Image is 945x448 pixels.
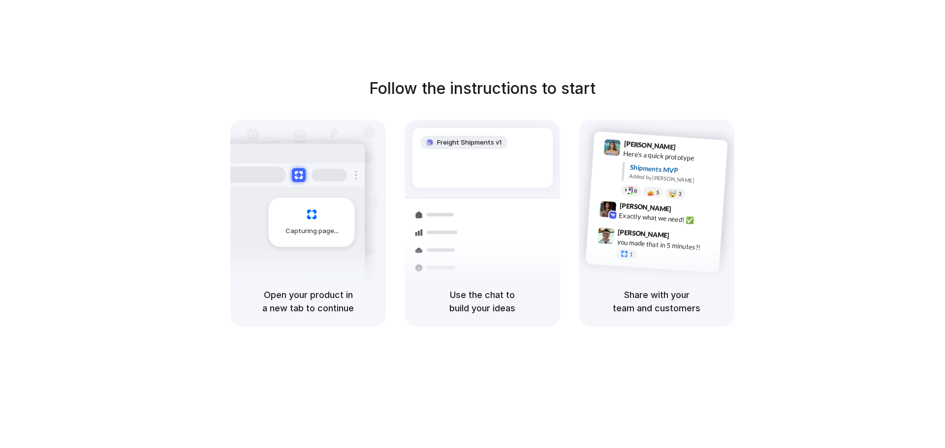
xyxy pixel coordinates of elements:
h1: Follow the instructions to start [369,77,596,100]
h5: Share with your team and customers [591,288,723,315]
div: Added by [PERSON_NAME] [629,172,720,186]
span: 9:47 AM [672,231,693,243]
span: 5 [656,190,660,195]
div: you made that in 5 minutes?! [617,237,715,253]
h5: Use the chat to build your ideas [416,288,548,315]
div: Here's a quick prototype [623,149,722,165]
span: Freight Shipments v1 [437,138,502,148]
span: 8 [634,188,637,194]
span: [PERSON_NAME] [618,227,670,241]
span: [PERSON_NAME] [624,138,676,152]
span: 1 [630,252,633,257]
h5: Open your product in a new tab to continue [242,288,374,315]
span: 3 [678,191,682,197]
div: 🤯 [669,190,677,197]
span: [PERSON_NAME] [619,200,671,214]
div: Shipments MVP [630,162,721,179]
span: Capturing page [285,226,340,236]
div: Exactly what we need! ✅ [619,210,717,227]
span: 9:41 AM [679,143,699,155]
span: 9:42 AM [674,205,694,216]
